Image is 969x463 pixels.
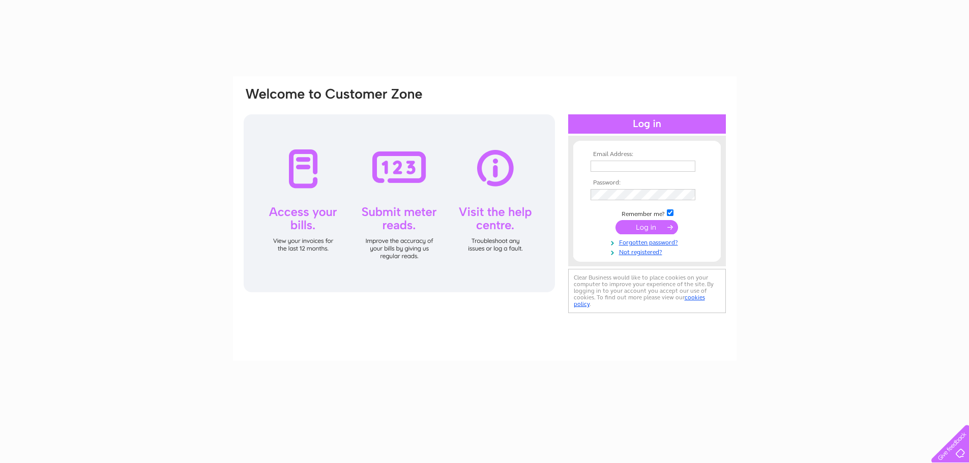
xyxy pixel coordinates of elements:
td: Remember me? [588,208,706,218]
th: Password: [588,179,706,187]
input: Submit [615,220,678,234]
div: Clear Business would like to place cookies on your computer to improve your experience of the sit... [568,269,726,313]
a: Not registered? [591,246,706,256]
a: cookies policy [574,294,705,307]
th: Email Address: [588,151,706,158]
a: Forgotten password? [591,237,706,246]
